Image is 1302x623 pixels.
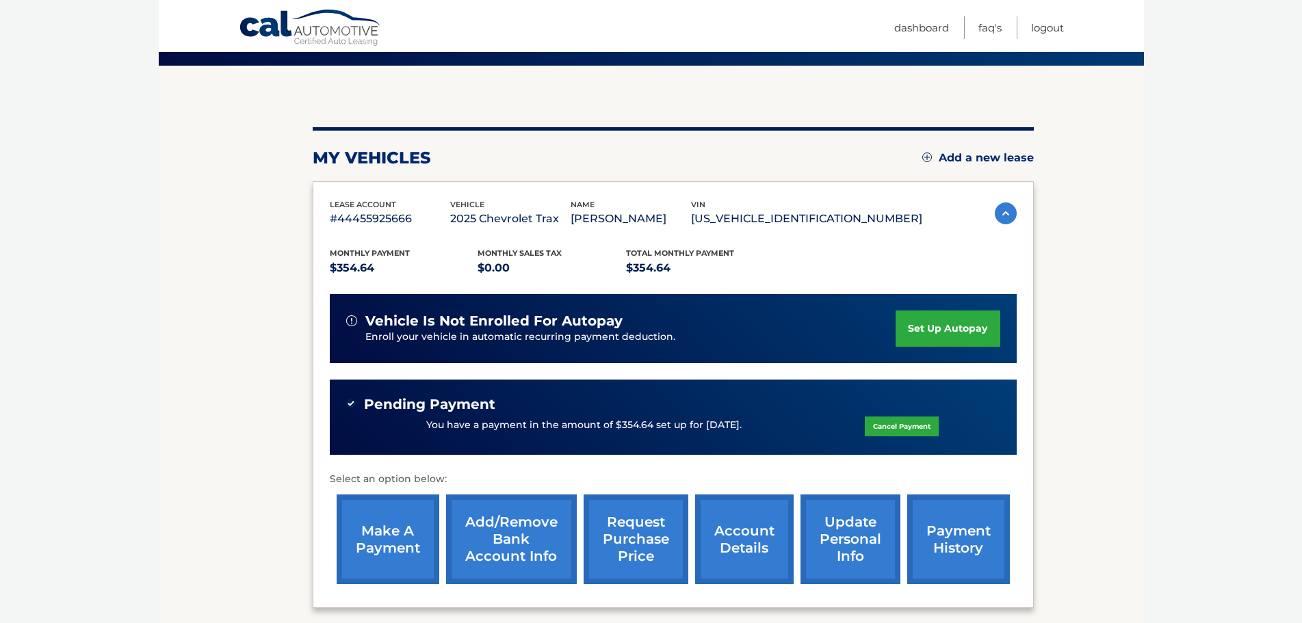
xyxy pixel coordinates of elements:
[922,151,1034,165] a: Add a new lease
[571,209,691,228] p: [PERSON_NAME]
[337,494,439,584] a: make a payment
[446,494,577,584] a: Add/Remove bank account info
[364,396,495,413] span: Pending Payment
[978,16,1002,39] a: FAQ's
[584,494,688,584] a: request purchase price
[800,494,900,584] a: update personal info
[239,9,382,49] a: Cal Automotive
[626,248,734,258] span: Total Monthly Payment
[571,200,595,209] span: name
[894,16,949,39] a: Dashboard
[426,418,742,433] p: You have a payment in the amount of $354.64 set up for [DATE].
[346,315,357,326] img: alert-white.svg
[478,248,562,258] span: Monthly sales Tax
[907,494,1010,584] a: payment history
[865,416,939,436] a: Cancel Payment
[695,494,794,584] a: account details
[922,153,932,162] img: add.svg
[691,209,922,228] p: [US_VEHICLE_IDENTIFICATION_NUMBER]
[450,209,571,228] p: 2025 Chevrolet Trax
[365,330,896,345] p: Enroll your vehicle in automatic recurring payment deduction.
[450,200,484,209] span: vehicle
[330,209,450,228] p: #44455925666
[995,202,1017,224] img: accordion-active.svg
[313,148,431,168] h2: my vehicles
[626,259,774,278] p: $354.64
[1031,16,1064,39] a: Logout
[330,248,410,258] span: Monthly Payment
[478,259,626,278] p: $0.00
[330,200,396,209] span: lease account
[330,471,1017,488] p: Select an option below:
[330,259,478,278] p: $354.64
[346,399,356,408] img: check-green.svg
[691,200,705,209] span: vin
[365,313,623,330] span: vehicle is not enrolled for autopay
[896,310,1000,347] a: set up autopay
